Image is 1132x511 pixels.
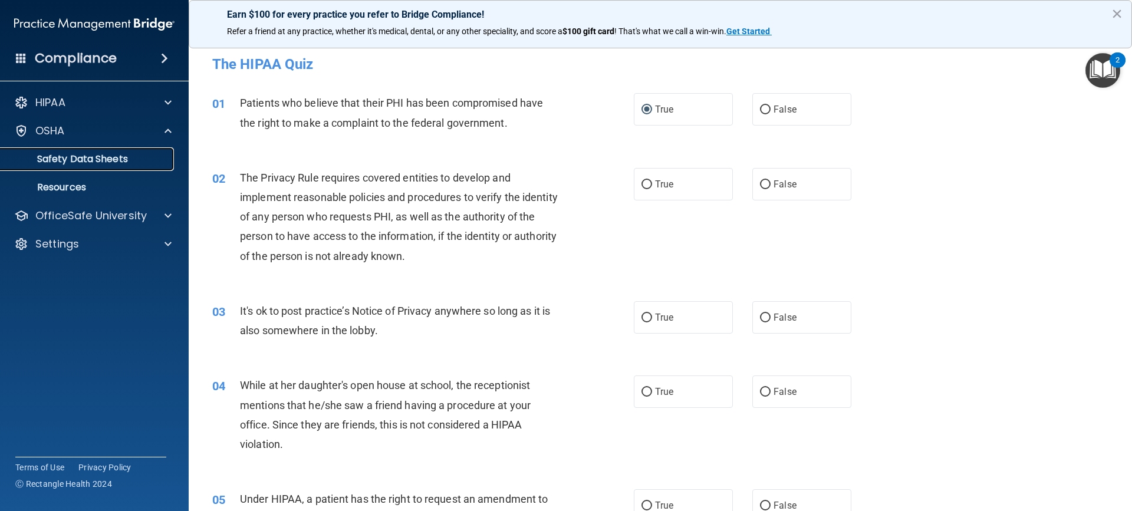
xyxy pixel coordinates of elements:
button: Close [1111,4,1123,23]
span: ! That's what we call a win-win. [614,27,726,36]
button: Open Resource Center, 2 new notifications [1085,53,1120,88]
input: True [641,314,652,322]
p: HIPAA [35,95,65,110]
span: Ⓒ Rectangle Health 2024 [15,478,112,490]
span: 02 [212,172,225,186]
p: Earn $100 for every practice you refer to Bridge Compliance! [227,9,1094,20]
a: OSHA [14,124,172,138]
p: Settings [35,237,79,251]
span: Patients who believe that their PHI has been compromised have the right to make a complaint to th... [240,97,543,128]
input: False [760,314,771,322]
a: Terms of Use [15,461,64,473]
a: Get Started [726,27,772,36]
p: Resources [8,182,169,193]
strong: $100 gift card [562,27,614,36]
span: True [655,104,673,115]
h4: The HIPAA Quiz [212,57,1108,72]
span: The Privacy Rule requires covered entities to develop and implement reasonable policies and proce... [240,172,558,262]
span: False [774,386,797,397]
span: 01 [212,97,225,111]
span: 04 [212,379,225,393]
input: False [760,502,771,510]
p: Safety Data Sheets [8,153,169,165]
input: True [641,502,652,510]
input: True [641,106,652,114]
span: True [655,312,673,323]
span: False [774,104,797,115]
span: Refer a friend at any practice, whether it's medical, dental, or any other speciality, and score a [227,27,562,36]
a: HIPAA [14,95,172,110]
h4: Compliance [35,50,117,67]
input: False [760,106,771,114]
a: Privacy Policy [78,461,131,473]
span: While at her daughter's open house at school, the receptionist mentions that he/she saw a friend ... [240,379,531,450]
span: True [655,500,673,511]
span: True [655,179,673,190]
span: 05 [212,493,225,507]
p: OSHA [35,124,65,138]
span: False [774,179,797,190]
img: PMB logo [14,12,175,36]
p: OfficeSafe University [35,209,147,223]
span: True [655,386,673,397]
a: OfficeSafe University [14,209,172,223]
input: True [641,180,652,189]
a: Settings [14,237,172,251]
strong: Get Started [726,27,770,36]
span: 03 [212,305,225,319]
input: False [760,388,771,397]
input: True [641,388,652,397]
iframe: Drift Widget Chat Controller [928,427,1118,474]
span: False [774,500,797,511]
div: 2 [1115,60,1120,75]
span: It's ok to post practice’s Notice of Privacy anywhere so long as it is also somewhere in the lobby. [240,305,550,337]
span: False [774,312,797,323]
input: False [760,180,771,189]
